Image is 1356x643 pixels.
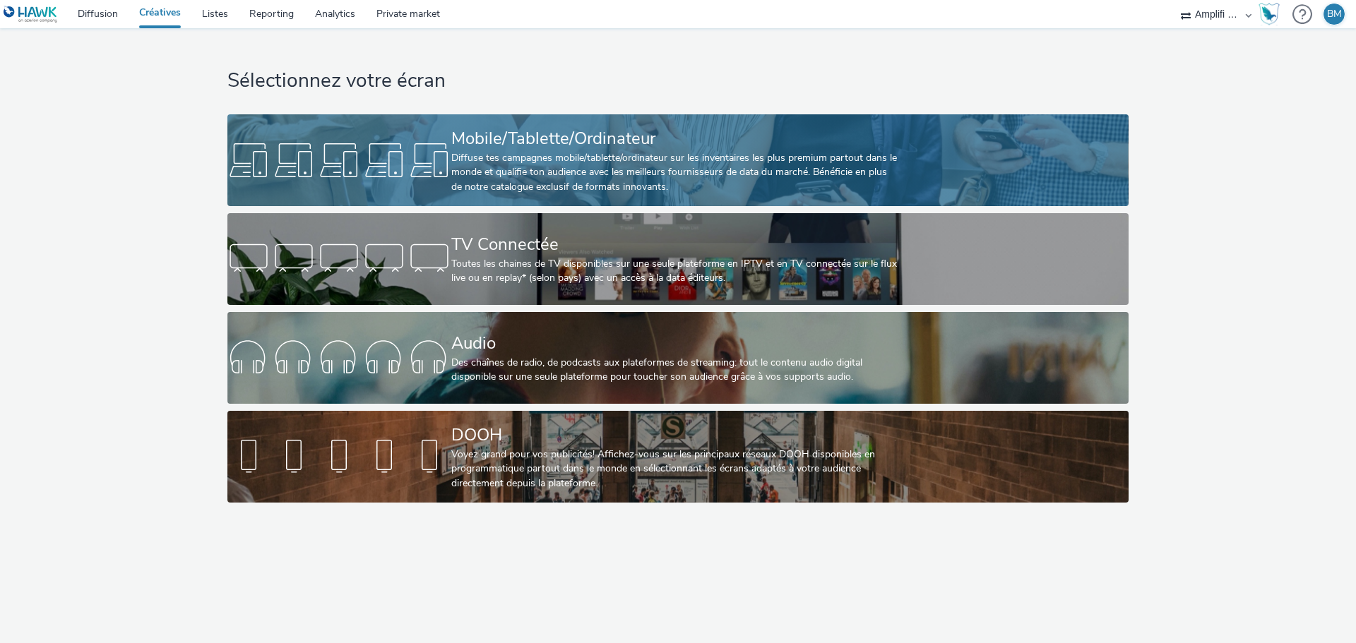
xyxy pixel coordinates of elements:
div: Toutes les chaines de TV disponibles sur une seule plateforme en IPTV et en TV connectée sur le f... [451,257,899,286]
a: DOOHVoyez grand pour vos publicités! Affichez-vous sur les principaux réseaux DOOH disponibles en... [227,411,1128,503]
h1: Sélectionnez votre écran [227,68,1128,95]
div: Mobile/Tablette/Ordinateur [451,126,899,151]
a: Hawk Academy [1259,3,1285,25]
a: Mobile/Tablette/OrdinateurDiffuse tes campagnes mobile/tablette/ordinateur sur les inventaires le... [227,114,1128,206]
div: BM [1327,4,1342,25]
div: TV Connectée [451,232,899,257]
img: Hawk Academy [1259,3,1280,25]
img: undefined Logo [4,6,58,23]
a: TV ConnectéeToutes les chaines de TV disponibles sur une seule plateforme en IPTV et en TV connec... [227,213,1128,305]
div: Diffuse tes campagnes mobile/tablette/ordinateur sur les inventaires les plus premium partout dan... [451,151,899,194]
div: Voyez grand pour vos publicités! Affichez-vous sur les principaux réseaux DOOH disponibles en pro... [451,447,899,491]
div: DOOH [451,423,899,447]
div: Audio [451,331,899,356]
div: Des chaînes de radio, de podcasts aux plateformes de streaming: tout le contenu audio digital dis... [451,356,899,385]
a: AudioDes chaînes de radio, de podcasts aux plateformes de streaming: tout le contenu audio digita... [227,312,1128,404]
